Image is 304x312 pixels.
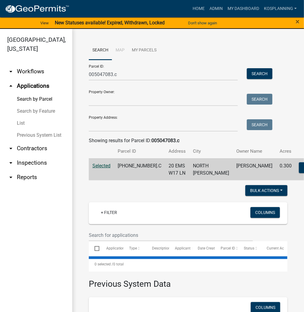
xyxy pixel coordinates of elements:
h3: Previous System Data [89,272,287,290]
i: arrow_drop_down [7,145,14,152]
datatable-header-cell: Application Number [100,241,123,256]
i: arrow_drop_up [7,82,14,90]
span: Current Activity [267,246,292,250]
button: Search [247,94,272,105]
i: arrow_drop_down [7,68,14,75]
span: Type [129,246,137,250]
i: arrow_drop_down [7,159,14,167]
span: Application Number [106,246,139,250]
a: View [38,18,51,28]
span: 0 selected / [95,262,113,266]
i: arrow_drop_down [7,174,14,181]
datatable-header-cell: Date Created [192,241,215,256]
th: Address [165,144,189,158]
button: Bulk Actions [245,185,287,196]
td: [PHONE_NUMBER].C [114,158,165,180]
button: Search [247,119,272,130]
input: Search for applications [89,229,253,241]
button: Don't show again [186,18,219,28]
th: Acres [276,144,295,158]
div: Showing results for Parcel ID: [89,137,287,144]
datatable-header-cell: Type [123,241,146,256]
a: kosplanning [262,3,299,14]
span: Status [244,246,254,250]
a: Admin [207,3,225,14]
a: + Filter [96,207,122,218]
th: Parcel ID [114,144,165,158]
datatable-header-cell: Applicant [169,241,192,256]
div: 0 total [89,257,287,272]
a: My Parcels [128,41,160,60]
span: Description [152,246,170,250]
a: Home [190,3,207,14]
strong: New Statuses available! Expired, Withdrawn, Locked [55,20,165,26]
datatable-header-cell: Current Activity [261,241,284,256]
a: Search [89,41,112,60]
button: Close [296,18,299,25]
datatable-header-cell: Status [238,241,261,256]
a: My Dashboard [225,3,262,14]
datatable-header-cell: Parcel ID [215,241,238,256]
span: Parcel ID [221,246,235,250]
span: × [296,17,299,26]
a: Selected [92,163,110,169]
datatable-header-cell: Select [89,241,100,256]
datatable-header-cell: Description [146,241,169,256]
button: Search [247,68,272,79]
button: Columns [250,207,280,218]
td: [PERSON_NAME] [233,158,276,180]
td: 0.300 [276,158,295,180]
th: City [189,144,233,158]
td: 20 EMS W17 LN [165,158,189,180]
span: Date Created [198,246,219,250]
td: NORTH [PERSON_NAME] [189,158,233,180]
th: Owner Name [233,144,276,158]
span: Applicant [175,246,191,250]
strong: 005047083.c [151,138,179,143]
